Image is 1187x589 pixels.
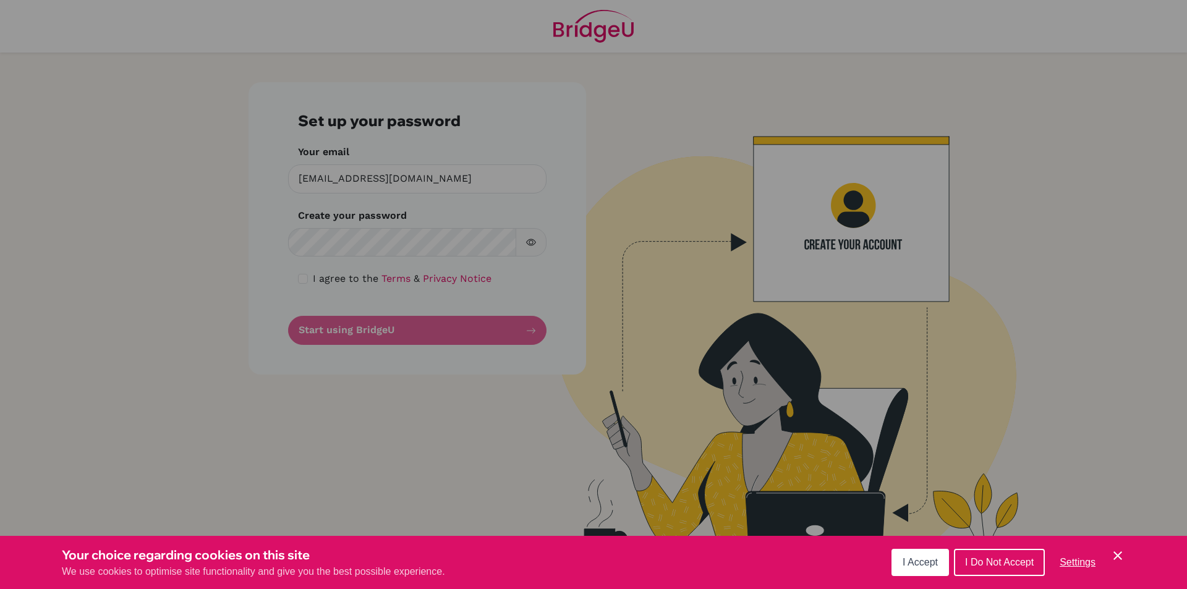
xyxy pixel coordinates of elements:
[954,549,1045,576] button: I Do Not Accept
[62,546,445,564] h3: Your choice regarding cookies on this site
[1050,550,1105,575] button: Settings
[891,549,949,576] button: I Accept
[1110,548,1125,563] button: Save and close
[62,564,445,579] p: We use cookies to optimise site functionality and give you the best possible experience.
[1060,557,1096,567] span: Settings
[903,557,938,567] span: I Accept
[965,557,1034,567] span: I Do Not Accept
